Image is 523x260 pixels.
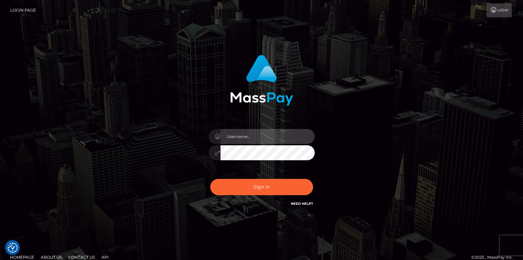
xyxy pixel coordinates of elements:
input: Username... [221,129,315,144]
button: Consent Preferences [8,243,18,253]
a: Login Page [10,3,36,17]
button: Sign in [210,179,313,195]
img: Revisit consent button [8,243,18,253]
a: Login [487,3,512,17]
a: Need Help? [291,201,313,206]
img: MassPay Login [230,55,293,106]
